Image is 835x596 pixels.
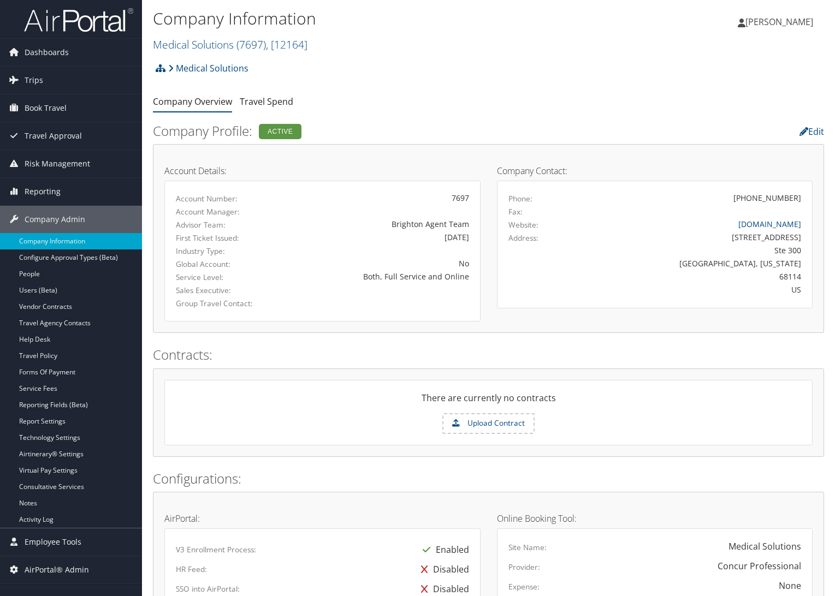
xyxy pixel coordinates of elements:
span: Company Admin [25,206,85,233]
span: AirPortal® Admin [25,556,89,583]
label: SSO into AirPortal: [176,583,240,594]
span: ( 7697 ) [236,37,266,52]
h4: Online Booking Tool: [497,514,813,523]
label: HR Feed: [176,564,207,575]
a: Edit [800,126,824,138]
div: Disabled [416,559,469,579]
img: airportal-logo.png [24,7,133,33]
span: Dashboards [25,39,69,66]
span: Risk Management [25,150,90,177]
div: Enabled [417,540,469,559]
label: Phone: [508,193,532,204]
div: US [585,284,801,295]
div: Medical Solutions [729,540,801,553]
label: Sales Executive: [176,285,263,296]
span: Reporting [25,178,61,205]
div: [DATE] [279,231,469,243]
h2: Company Profile: [153,122,595,140]
div: [STREET_ADDRESS] [585,231,801,243]
a: Travel Spend [240,96,293,108]
div: There are currently no contracts [165,391,812,413]
div: Active [259,124,301,139]
h1: Company Information [153,7,600,30]
label: Fax: [508,206,523,217]
div: Both, Full Service and Online [279,271,469,282]
h4: Company Contact: [497,166,813,175]
h4: AirPortal: [164,514,481,523]
label: Expense: [508,581,540,592]
label: Group Travel Contact: [176,298,263,309]
label: Global Account: [176,259,263,270]
div: Brighton Agent Team [279,218,469,230]
label: Site Name: [508,542,547,553]
span: Book Travel [25,94,67,122]
label: Provider: [508,562,540,573]
div: [GEOGRAPHIC_DATA], [US_STATE] [585,258,801,269]
h2: Contracts: [153,345,824,364]
label: Industry Type: [176,246,263,257]
h2: Configurations: [153,469,824,488]
div: No [279,258,469,269]
span: , [ 12164 ] [266,37,307,52]
label: Advisor Team: [176,219,263,230]
div: 7697 [279,192,469,204]
div: 68114 [585,271,801,282]
label: Account Manager: [176,206,263,217]
label: Account Number: [176,193,263,204]
div: Ste 300 [585,245,801,256]
label: Website: [508,219,538,230]
span: Travel Approval [25,122,82,150]
span: [PERSON_NAME] [745,16,813,28]
a: [DOMAIN_NAME] [738,219,801,229]
label: Service Level: [176,272,263,283]
a: Medical Solutions [153,37,307,52]
span: Trips [25,67,43,94]
a: Company Overview [153,96,232,108]
div: None [779,579,801,592]
label: Upload Contract [443,414,534,433]
h4: Account Details: [164,166,481,175]
a: Medical Solutions [168,57,248,79]
label: Address: [508,233,538,243]
span: Employee Tools [25,528,81,556]
label: First Ticket Issued: [176,233,263,243]
div: Concur Professional [718,559,801,573]
a: [PERSON_NAME] [738,5,824,38]
div: [PHONE_NUMBER] [733,192,801,204]
label: V3 Enrollment Process: [176,544,256,555]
